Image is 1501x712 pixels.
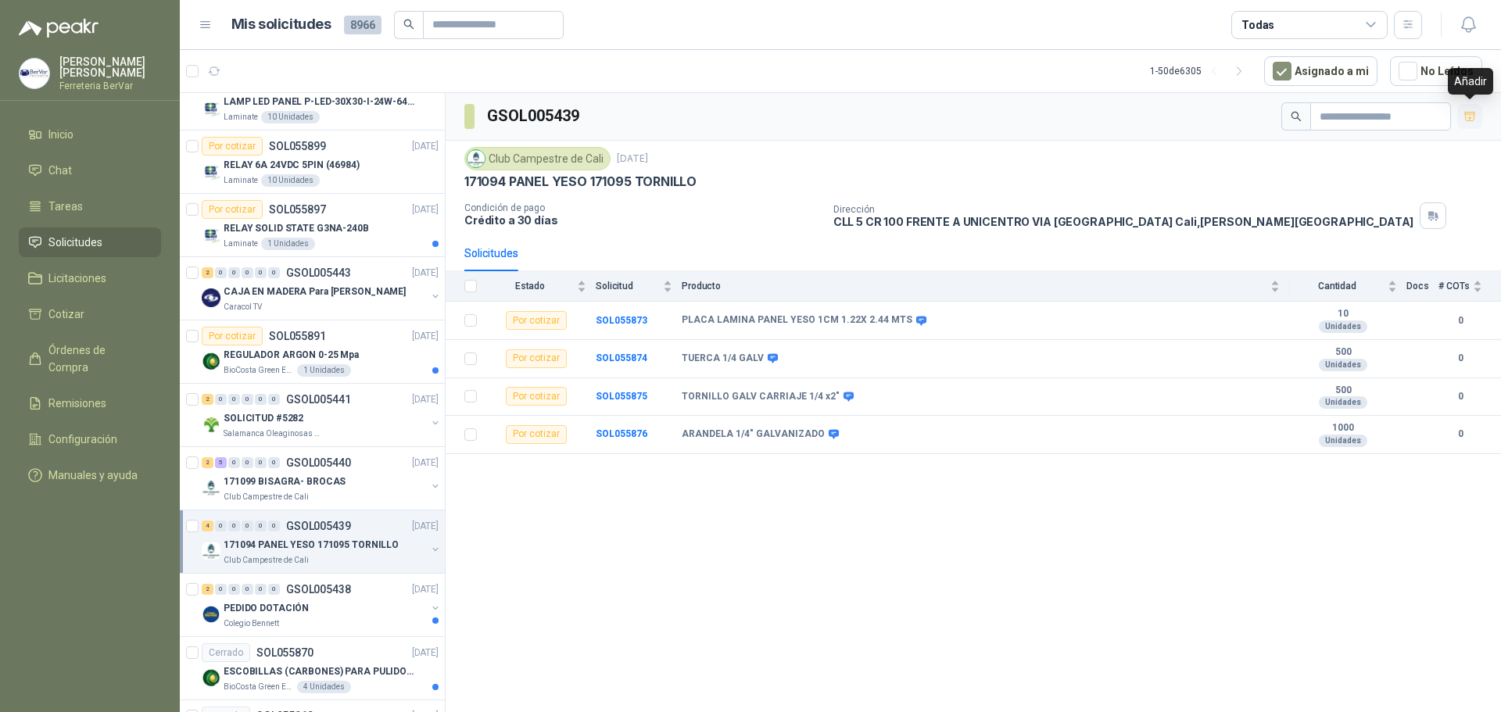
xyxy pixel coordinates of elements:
a: Por cotizarSOL055899[DATE] Company LogoRELAY 6A 24VDC 5PIN (46984)Laminate10 Unidades [180,131,445,194]
a: Inicio [19,120,161,149]
p: SOLICITUD #5282 [224,411,303,426]
th: Producto [682,271,1289,302]
div: 5 [215,457,227,468]
p: RELAY 6A 24VDC 5PIN (46984) [224,158,360,173]
p: GSOL005443 [286,267,351,278]
a: Chat [19,156,161,185]
div: 10 Unidades [261,111,320,123]
span: Tareas [48,198,83,215]
span: Cantidad [1289,281,1385,292]
a: Por cotizarSOL055901[DATE] Company LogoLAMP LED PANEL P-LED-30X30-I-24W-6400KLaminate10 Unidades [180,67,445,131]
span: Inicio [48,126,73,143]
p: GSOL005438 [286,584,351,595]
p: [DATE] [412,456,439,470]
b: SOL055875 [596,391,647,402]
div: 0 [215,394,227,405]
span: Órdenes de Compra [48,342,146,376]
p: [DATE] [412,519,439,534]
div: Unidades [1319,396,1367,409]
b: ARANDELA 1/4" GALVANIZADO [682,428,825,441]
img: Company Logo [202,478,220,497]
span: Manuales y ayuda [48,467,138,484]
p: 171099 BISAGRA- BROCAS [224,474,346,489]
a: 4 0 0 0 0 0 GSOL005439[DATE] Company Logo171094 PANEL YESO 171095 TORNILLOClub Campestre de Cali [202,517,442,567]
p: Dirección [833,204,1414,215]
a: Cotizar [19,299,161,329]
p: ESCOBILLAS (CARBONES) PARA PULIDORA DEWALT [224,664,418,679]
b: 10 [1289,308,1397,320]
div: Por cotizar [506,349,567,368]
div: 0 [242,521,253,531]
p: [DATE] [412,646,439,660]
img: Company Logo [202,668,220,687]
div: 4 [202,521,213,531]
div: 0 [242,584,253,595]
a: Órdenes de Compra [19,335,161,382]
a: Solicitudes [19,227,161,257]
div: Por cotizar [506,311,567,330]
p: GSOL005441 [286,394,351,405]
p: Salamanca Oleaginosas SAS [224,428,322,440]
span: Producto [682,281,1267,292]
a: Tareas [19,191,161,221]
div: Todas [1241,16,1274,34]
div: 2 [202,267,213,278]
img: Company Logo [202,225,220,244]
a: 2 5 0 0 0 0 GSOL005440[DATE] Company Logo171099 BISAGRA- BROCASClub Campestre de Cali [202,453,442,503]
img: Company Logo [202,605,220,624]
h1: Mis solicitudes [231,13,331,36]
p: Condición de pago [464,202,821,213]
div: 0 [255,521,267,531]
a: Licitaciones [19,263,161,293]
div: Por cotizar [202,327,263,345]
b: 0 [1438,427,1482,442]
p: Club Campestre de Cali [224,491,309,503]
b: 500 [1289,385,1397,397]
p: SOL055870 [256,647,313,658]
div: Unidades [1319,320,1367,333]
div: 0 [215,267,227,278]
div: Cerrado [202,643,250,662]
div: 0 [268,521,280,531]
a: Por cotizarSOL055891[DATE] Company LogoREGULADOR ARGON 0-25 MpaBioCosta Green Energy S.A.S1 Unidades [180,320,445,384]
a: CerradoSOL055870[DATE] Company LogoESCOBILLAS (CARBONES) PARA PULIDORA DEWALTBioCosta Green Energ... [180,637,445,700]
p: BioCosta Green Energy S.A.S [224,681,294,693]
p: CLL 5 CR 100 FRENTE A UNICENTRO VIA [GEOGRAPHIC_DATA] Cali , [PERSON_NAME][GEOGRAPHIC_DATA] [833,215,1414,228]
button: No Leídos [1390,56,1482,86]
div: Por cotizar [506,387,567,406]
span: Solicitud [596,281,660,292]
div: Unidades [1319,435,1367,447]
p: SOL055899 [269,141,326,152]
p: Colegio Bennett [224,617,279,630]
div: 2 [202,584,213,595]
div: 10 Unidades [261,174,320,187]
span: # COTs [1438,281,1470,292]
div: 0 [242,394,253,405]
span: Solicitudes [48,234,102,251]
img: Company Logo [20,59,49,88]
p: GSOL005440 [286,457,351,468]
p: PEDIDO DOTACIÓN [224,601,309,616]
p: SOL055897 [269,204,326,215]
th: Estado [486,271,596,302]
p: Laminate [224,111,258,123]
p: BioCosta Green Energy S.A.S [224,364,294,377]
img: Logo peakr [19,19,99,38]
div: 0 [215,521,227,531]
a: Manuales y ayuda [19,460,161,490]
b: TUERCA 1/4 GALV [682,352,764,365]
div: 0 [228,267,240,278]
a: 2 0 0 0 0 0 GSOL005438[DATE] Company LogoPEDIDO DOTACIÓNColegio Bennett [202,580,442,630]
a: 2 0 0 0 0 0 GSOL005441[DATE] Company LogoSOLICITUD #5282Salamanca Oleaginosas SAS [202,390,442,440]
div: 0 [215,584,227,595]
div: 1 - 50 de 6305 [1150,59,1252,84]
p: [PERSON_NAME] [PERSON_NAME] [59,56,161,78]
th: Docs [1406,271,1438,302]
a: SOL055873 [596,315,647,326]
span: search [403,19,414,30]
div: 0 [242,457,253,468]
p: Caracol TV [224,301,262,313]
div: 2 [202,457,213,468]
p: [DATE] [412,329,439,344]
